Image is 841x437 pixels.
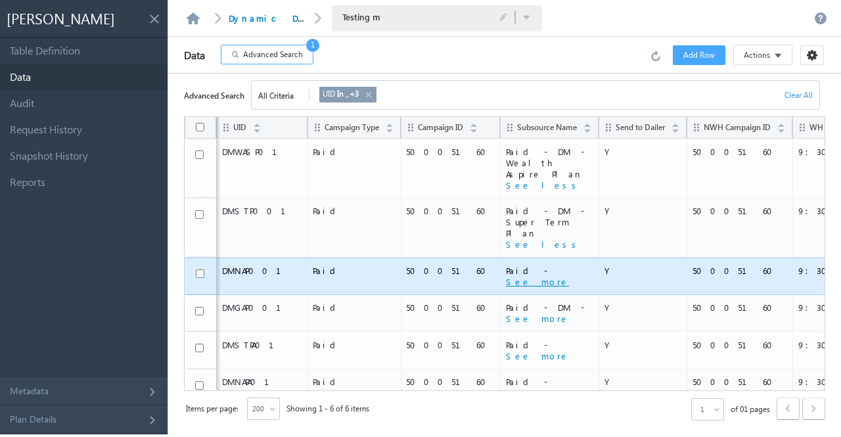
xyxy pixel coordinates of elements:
[814,12,827,25] a: Help documentation for this page.
[306,39,319,52] span: 1
[350,89,359,99] span: + 3
[517,122,591,130] a: Subsource Name
[693,302,786,313] span: 50005160
[693,146,786,157] span: 50005160
[313,339,394,350] span: Paid
[222,302,302,313] span: DMGAP001
[522,12,532,24] button: Click to switch tables
[506,302,593,313] span: Paid - DM - Guaranteed Annuity Plus Plan
[506,350,569,362] button: See more
[168,39,221,72] label: Data
[323,87,359,102] div: UID ,,
[506,205,593,239] span: Paid - DM - Super Term Plan
[616,122,679,130] a: Send to Dailer
[319,87,376,103] div: UID In ,, +3
[604,265,681,276] span: Y
[184,402,240,415] span: Items per page:
[406,146,494,157] span: 50005160
[325,122,394,130] a: Campaign Type
[604,339,681,350] span: Y
[673,45,725,65] button: Add Row
[506,276,569,288] button: See more
[406,265,494,276] span: 50005160
[313,205,394,216] span: Paid
[744,49,770,61] span: Actions
[222,265,302,276] span: DMNAP001
[222,205,302,216] span: DMSTP001
[313,265,394,276] span: Paid
[406,205,494,216] span: 50005160
[506,179,581,191] button: See less
[406,339,494,350] span: 50005160
[604,205,681,216] span: Y
[733,45,792,65] button: Actions
[222,146,302,157] span: DMWASP01
[604,376,681,387] span: Y
[406,376,494,387] span: 50005160
[604,302,681,313] span: Y
[406,302,494,313] span: 50005160
[313,146,394,157] span: Paid
[693,376,786,387] span: 50005160
[252,89,309,101] strong: All Criteria
[222,376,302,387] span: DMNAPA01
[222,339,302,350] span: DMSTPA01
[693,265,786,276] span: 50005160
[248,403,268,415] span: 200
[418,122,478,130] a: Campaign ID
[243,49,303,60] span: Advanced Search
[499,12,508,23] span: Click to Edit
[683,49,715,61] span: Add Row
[506,313,569,325] button: See more
[506,265,593,276] span: Paid - [PERSON_NAME] [PERSON_NAME] Plan
[693,205,786,216] span: 50005160
[342,11,474,23] span: Testing m
[506,239,581,250] button: See less
[286,401,369,416] span: Showing 1 - 6 of 6 items
[506,376,593,387] span: Paid - [PERSON_NAME] - [PERSON_NAME] [PERSON_NAME] Plan
[335,89,346,99] span: In
[229,12,371,24] a: Dynamic Disposition
[184,89,244,102] strong: Advanced Search
[650,49,665,61] a: Refresh Table
[693,339,786,350] span: 50005160
[704,122,785,130] a: NWH Campaign ID
[233,122,261,130] a: UID
[784,90,819,101] a: Clear
[506,387,569,399] button: See more
[506,339,593,350] span: Paid - [PERSON_NAME] - Super Term Plan
[506,146,593,179] span: Paid - DM - Wealth Aspire Plan
[229,12,307,25] div: Dynamic Disposition
[313,376,394,387] span: Paid
[692,403,712,415] span: 1
[604,146,681,157] span: Y
[313,302,394,313] span: Paid
[731,402,770,417] span: of 01 pages
[221,45,313,64] button: Advanced Search1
